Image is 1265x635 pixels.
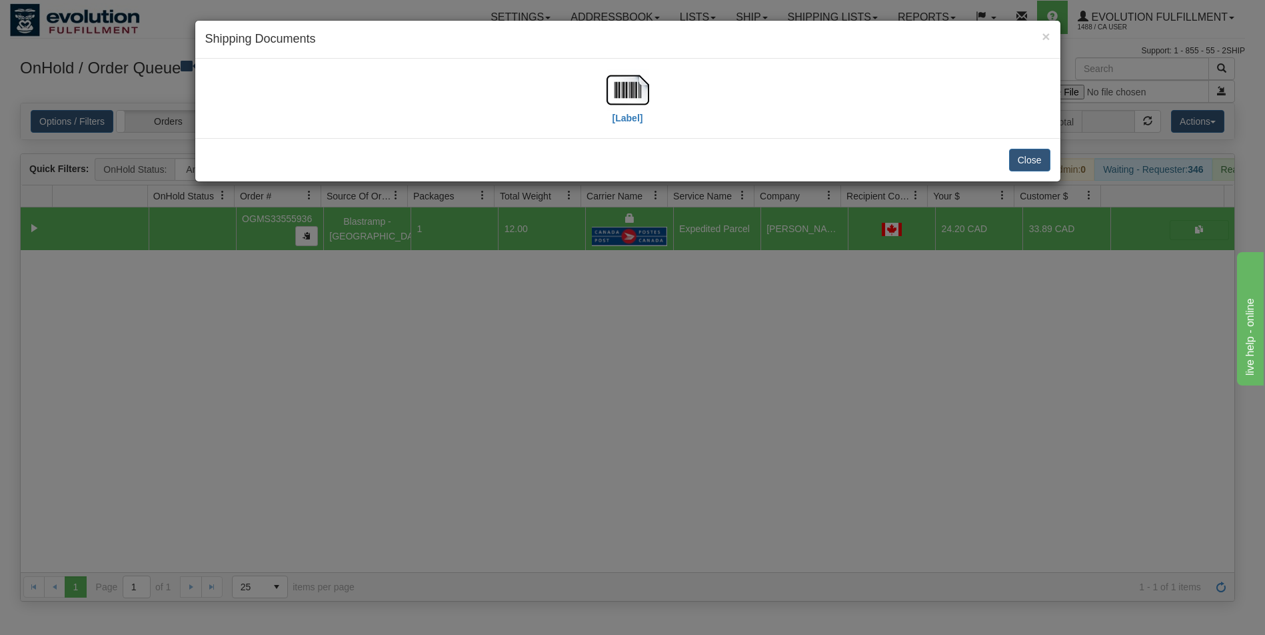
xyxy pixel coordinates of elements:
button: Close [1009,149,1050,171]
iframe: chat widget [1234,249,1264,386]
a: [Label] [607,83,649,123]
label: [Label] [613,111,643,125]
img: barcode.jpg [607,69,649,111]
div: live help - online [10,8,123,24]
button: Close [1042,29,1050,43]
span: × [1042,29,1050,44]
h4: Shipping Documents [205,31,1050,48]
